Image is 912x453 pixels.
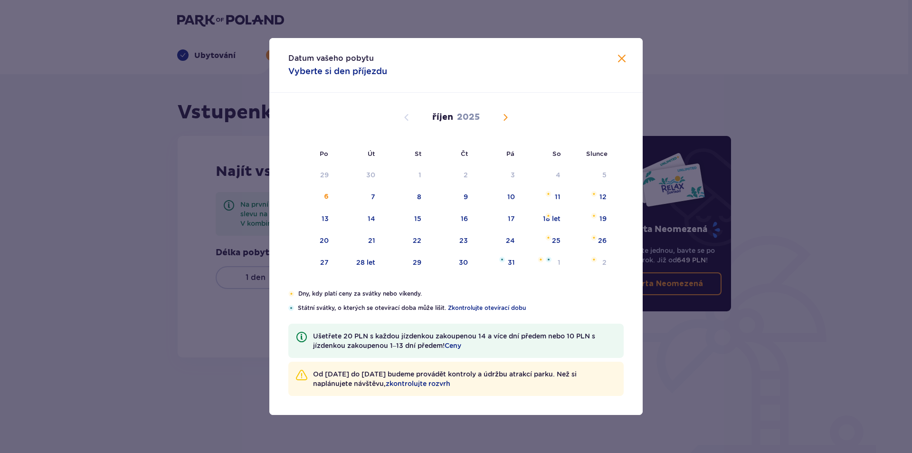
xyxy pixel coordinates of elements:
font: 24 [506,237,515,244]
font: 1 [418,171,421,179]
img: Oranžová hvězda [538,257,544,262]
td: 20 [288,231,335,251]
font: 1 [558,259,560,266]
font: Dny, kdy platí ceny za svátky nebo víkendy. [298,290,422,297]
td: Oranžová hvězda11 [522,187,568,208]
font: 8 [417,193,421,201]
font: Vyberte si den příjezdu [288,66,387,76]
img: Oranžová hvězda [545,213,551,219]
td: 8 [382,187,428,208]
td: 7 [335,187,382,208]
img: Modrá hvězda [546,257,551,262]
td: Oranžová hvězda18 let [522,209,568,230]
font: Ceny [445,342,461,349]
td: Datum není k dispozici. Středa, 1. října 2025 [382,165,428,186]
img: Oranžová hvězda [545,235,551,241]
font: St [415,150,421,157]
font: 10 [507,193,515,201]
td: 13 [288,209,335,230]
font: 6 [324,193,329,200]
button: Blízko [616,53,627,65]
font: Datum vašeho pobytu [288,54,374,63]
button: Příští měsíc [500,112,511,123]
font: 7 [371,193,375,201]
td: 17 [475,209,522,230]
td: Datum není k dispozici. Čtvrtek, 2. října 2025 [428,165,475,186]
td: 6 [288,187,335,208]
td: 21 [335,231,382,251]
font: 2025 [457,112,480,123]
font: 11 [555,193,560,201]
button: Předchozí měsíc [401,112,412,123]
font: Čt [461,150,468,157]
img: Oranžová hvězda [591,213,597,219]
font: Slunce [586,150,608,157]
td: Datum není k dispozici. Neděle, 5. října 2025 [567,165,613,186]
font: 20 [320,237,329,244]
font: 5 [602,171,607,179]
font: 31 [508,259,515,266]
font: Od [DATE] do [DATE] budeme provádět kontroly a údržbu atrakcí parku. Než si naplánujete návštěvu, [313,370,577,387]
td: Oranžová hvězda26 [567,231,613,251]
font: 2 [464,171,468,179]
font: 29 [320,171,329,179]
font: 9 [464,193,468,201]
td: Oranžová hvězda25 [522,231,568,251]
font: zkontrolujte rozvrh [386,380,450,387]
font: Státní svátky, o kterých se otevírací doba může lišit. [298,304,446,311]
td: 14 [335,209,382,230]
img: Oranžová hvězda [545,191,551,197]
a: zkontrolujte rozvrh [386,379,450,388]
td: 27 [288,252,335,273]
font: Út [368,150,375,157]
font: 18 let [543,215,560,222]
td: Datum není k dispozici. Úterý, 30. září 2025 [335,165,382,186]
font: 25 [552,237,560,244]
font: 14 [368,215,375,222]
td: 30 [428,252,475,273]
td: Oranžová hvězda19 [567,209,613,230]
font: 27 [320,259,329,266]
font: 17 [508,215,515,222]
font: Pá [506,150,514,157]
font: 2 [602,259,607,266]
td: 23 [428,231,475,251]
font: 26 [598,237,607,244]
td: Datum není k dispozici. Sobota, 4. října 2025 [522,165,568,186]
font: 30 [459,259,468,266]
td: 15 [382,209,428,230]
td: 29 [382,252,428,273]
td: 24 [475,231,522,251]
font: říjen [432,112,453,123]
font: 21 [368,237,375,244]
td: 22 [382,231,428,251]
a: Ceny [445,341,461,350]
font: 3 [511,171,515,179]
font: 12 [599,193,607,201]
td: Modrá hvězda31 [475,252,522,273]
img: Oranžová hvězda [591,257,597,262]
font: 30 [366,171,375,179]
img: Oranžová hvězda [591,235,597,241]
img: Modrá hvězda [288,305,294,311]
img: Oranžová hvězda [288,291,294,297]
td: Datum není k dispozici. Pátek, 3. října 2025 [475,165,522,186]
font: Ušetřete 20 PLN s každou jízdenkou zakoupenou 14 a více dní předem nebo 10 PLN s jízdenkou zakoup... [313,332,595,349]
font: So [552,150,561,157]
img: Modrá hvězda [499,257,505,262]
font: Po [320,150,328,157]
a: Zkontrolujte otevírací dobu [448,304,526,312]
td: Oranžová hvězda12 [567,187,613,208]
td: Datum není k dispozici. Pondělí, 29. září 2025 [288,165,335,186]
td: Oranžová hvězdaModrá hvězda1 [522,252,568,273]
font: Zkontrolujte otevírací dobu [448,304,526,311]
font: 4 [556,171,560,179]
img: Oranžová hvězda [591,191,597,197]
td: 10 [475,187,522,208]
font: 16 [461,215,468,222]
font: 13 [322,215,329,222]
font: 28 let [356,259,375,266]
td: Oranžová hvězda2 [567,252,613,273]
font: 15 [414,215,421,222]
font: 19 [599,215,607,222]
